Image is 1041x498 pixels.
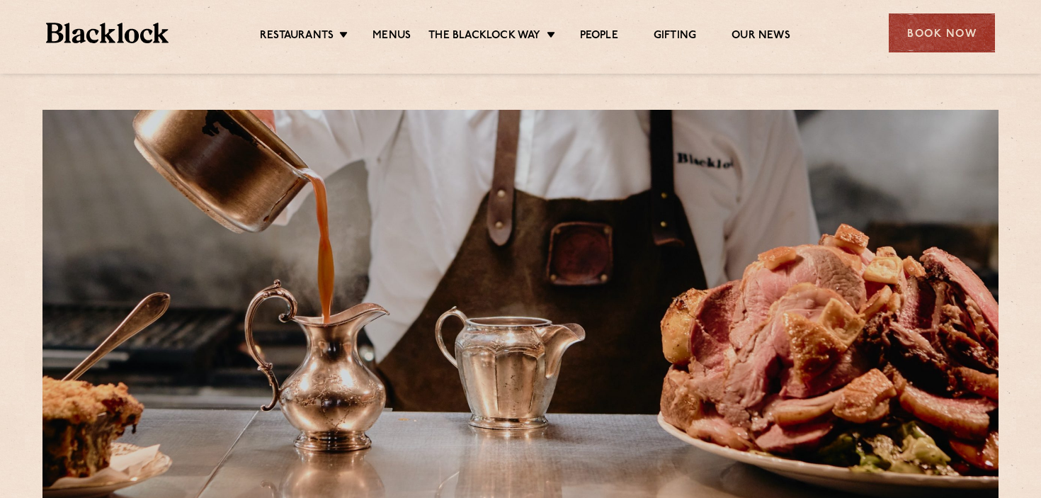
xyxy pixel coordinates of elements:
[260,29,334,45] a: Restaurants
[372,29,411,45] a: Menus
[889,13,995,52] div: Book Now
[654,29,696,45] a: Gifting
[732,29,790,45] a: Our News
[428,29,540,45] a: The Blacklock Way
[46,23,169,43] img: BL_Textured_Logo-footer-cropped.svg
[580,29,618,45] a: People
